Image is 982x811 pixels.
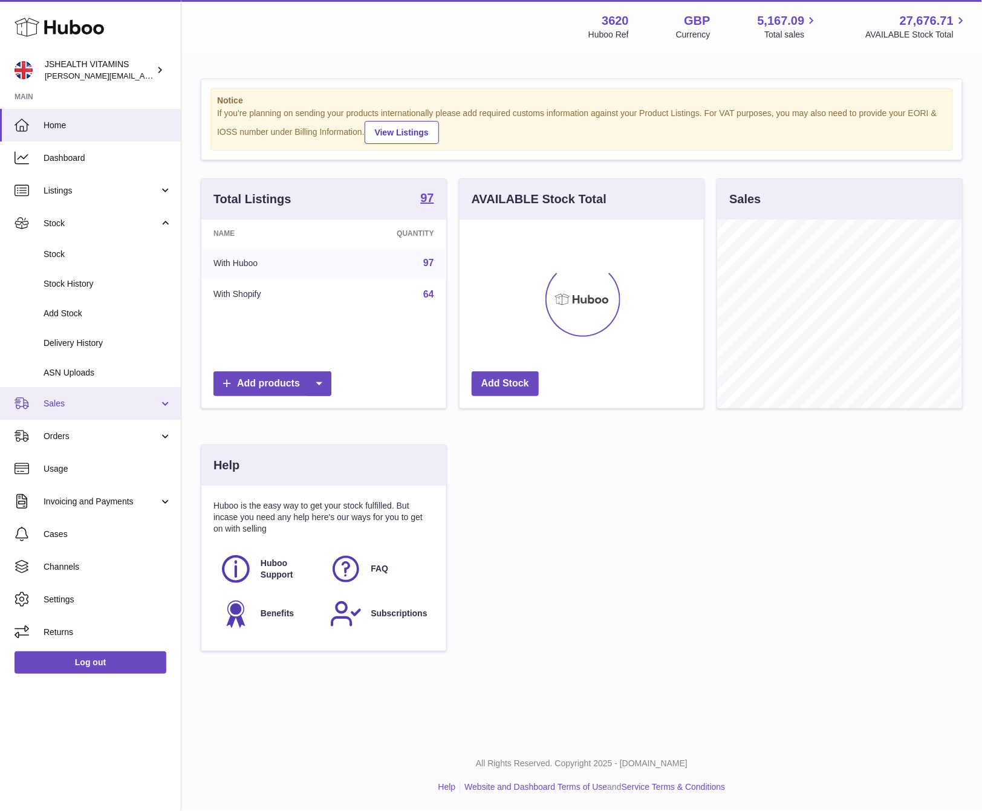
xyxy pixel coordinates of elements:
[460,781,725,793] li: and
[261,608,294,619] span: Benefits
[44,337,172,349] span: Delivery History
[44,496,159,507] span: Invoicing and Payments
[365,121,439,144] a: View Listings
[191,758,972,769] p: All Rights Reserved. Copyright 2025 - [DOMAIN_NAME]
[423,258,434,268] a: 97
[900,13,954,29] span: 27,676.71
[588,29,629,41] div: Huboo Ref
[213,500,434,535] p: Huboo is the easy way to get your stock fulfilled. But incase you need any help here's our ways f...
[44,308,172,319] span: Add Stock
[423,289,434,299] a: 64
[622,782,726,792] a: Service Terms & Conditions
[213,371,331,396] a: Add products
[15,61,33,79] img: francesca@jshealthvitamins.com
[44,120,172,131] span: Home
[44,218,159,229] span: Stock
[44,249,172,260] span: Stock
[44,398,159,409] span: Sales
[44,627,172,638] span: Returns
[45,71,242,80] span: [PERSON_NAME][EMAIL_ADDRESS][DOMAIN_NAME]
[219,598,317,630] a: Benefits
[758,13,805,29] span: 5,167.09
[219,553,317,585] a: Huboo Support
[764,29,818,41] span: Total sales
[44,463,172,475] span: Usage
[371,608,427,619] span: Subscriptions
[865,29,967,41] span: AVAILABLE Stock Total
[371,563,388,575] span: FAQ
[684,13,710,29] strong: GBP
[602,13,629,29] strong: 3620
[45,59,154,82] div: JSHEALTH VITAMINS
[201,247,333,279] td: With Huboo
[44,367,172,379] span: ASN Uploads
[333,220,446,247] th: Quantity
[213,191,291,207] h3: Total Listings
[201,279,333,310] td: With Shopify
[261,558,316,581] span: Huboo Support
[676,29,710,41] div: Currency
[729,191,761,207] h3: Sales
[472,371,539,396] a: Add Stock
[217,108,946,144] div: If you're planning on sending your products internationally please add required customs informati...
[420,192,434,204] strong: 97
[865,13,967,41] a: 27,676.71 AVAILABLE Stock Total
[330,598,428,630] a: Subscriptions
[44,529,172,540] span: Cases
[44,594,172,605] span: Settings
[217,95,946,106] strong: Notice
[438,782,456,792] a: Help
[213,457,239,474] h3: Help
[44,152,172,164] span: Dashboard
[44,185,159,197] span: Listings
[201,220,333,247] th: Name
[330,553,428,585] a: FAQ
[464,782,607,792] a: Website and Dashboard Terms of Use
[44,431,159,442] span: Orders
[44,278,172,290] span: Stock History
[44,561,172,573] span: Channels
[15,651,166,673] a: Log out
[472,191,606,207] h3: AVAILABLE Stock Total
[420,192,434,206] a: 97
[758,13,819,41] a: 5,167.09 Total sales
